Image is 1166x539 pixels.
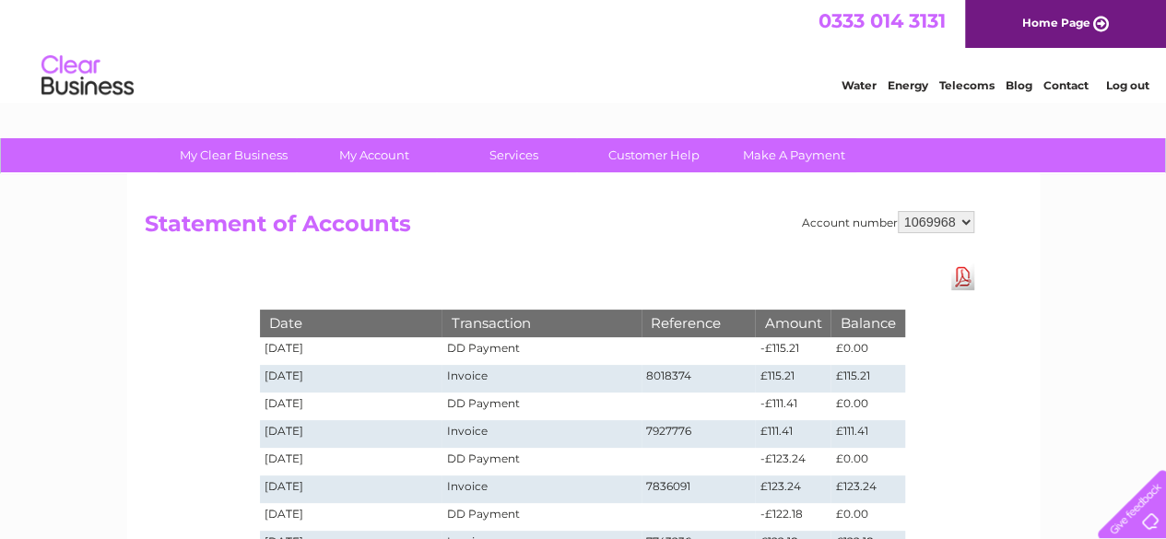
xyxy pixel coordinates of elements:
td: £115.21 [830,365,904,393]
td: £111.41 [755,420,830,448]
td: -£122.18 [755,503,830,531]
a: Blog [1006,78,1032,92]
td: 7927776 [642,420,756,448]
a: Energy [888,78,928,92]
a: My Clear Business [158,138,310,172]
a: Make A Payment [718,138,870,172]
td: £123.24 [830,475,904,503]
td: [DATE] [260,337,442,365]
td: £111.41 [830,420,904,448]
a: Contact [1043,78,1089,92]
td: £0.00 [830,337,904,365]
td: Invoice [442,475,641,503]
a: My Account [298,138,450,172]
a: Download Pdf [951,264,974,290]
img: logo.png [41,48,135,104]
th: Date [260,310,442,336]
th: Balance [830,310,904,336]
td: 8018374 [642,365,756,393]
td: -£123.24 [755,448,830,475]
a: Customer Help [578,138,730,172]
td: £0.00 [830,503,904,531]
td: £115.21 [755,365,830,393]
a: 0333 014 3131 [819,9,946,32]
a: Services [438,138,590,172]
td: DD Payment [442,393,641,420]
td: DD Payment [442,448,641,475]
th: Transaction [442,310,641,336]
td: £123.24 [755,475,830,503]
td: Invoice [442,365,641,393]
td: [DATE] [260,420,442,448]
th: Amount [755,310,830,336]
a: Log out [1105,78,1148,92]
td: 7836091 [642,475,756,503]
h2: Statement of Accounts [145,211,974,246]
td: [DATE] [260,448,442,475]
th: Reference [642,310,756,336]
td: -£111.41 [755,393,830,420]
div: Clear Business is a trading name of Verastar Limited (registered in [GEOGRAPHIC_DATA] No. 3667643... [148,10,1019,89]
td: [DATE] [260,503,442,531]
a: Water [842,78,877,92]
td: -£115.21 [755,337,830,365]
td: DD Payment [442,503,641,531]
td: [DATE] [260,475,442,503]
td: DD Payment [442,337,641,365]
td: £0.00 [830,448,904,475]
td: [DATE] [260,393,442,420]
a: Telecoms [939,78,995,92]
td: £0.00 [830,393,904,420]
td: [DATE] [260,365,442,393]
div: Account number [802,211,974,233]
td: Invoice [442,420,641,448]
